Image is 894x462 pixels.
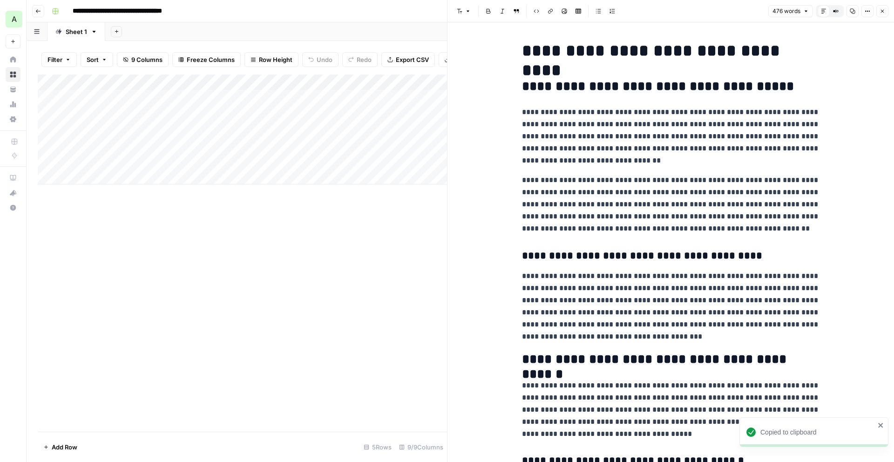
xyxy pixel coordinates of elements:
[6,97,20,112] a: Usage
[12,14,17,25] span: A
[117,52,169,67] button: 9 Columns
[244,52,298,67] button: Row Height
[81,52,113,67] button: Sort
[172,52,241,67] button: Freeze Columns
[342,52,378,67] button: Redo
[38,440,83,455] button: Add Row
[6,170,20,185] a: AirOps Academy
[47,55,62,64] span: Filter
[259,55,292,64] span: Row Height
[6,200,20,215] button: Help + Support
[360,440,395,455] div: 5 Rows
[6,82,20,97] a: Your Data
[87,55,99,64] span: Sort
[47,22,105,41] a: Sheet 1
[52,442,77,452] span: Add Row
[357,55,372,64] span: Redo
[395,440,447,455] div: 9/9 Columns
[878,421,884,429] button: close
[768,5,813,17] button: 476 words
[6,52,20,67] a: Home
[772,7,800,15] span: 476 words
[6,7,20,31] button: Workspace: Abacum
[41,52,77,67] button: Filter
[6,112,20,127] a: Settings
[381,52,435,67] button: Export CSV
[396,55,429,64] span: Export CSV
[760,428,875,437] div: Copied to clipboard
[317,55,332,64] span: Undo
[6,67,20,82] a: Browse
[6,185,20,200] button: What's new?
[131,55,163,64] span: 9 Columns
[6,186,20,200] div: What's new?
[66,27,87,36] div: Sheet 1
[187,55,235,64] span: Freeze Columns
[302,52,339,67] button: Undo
